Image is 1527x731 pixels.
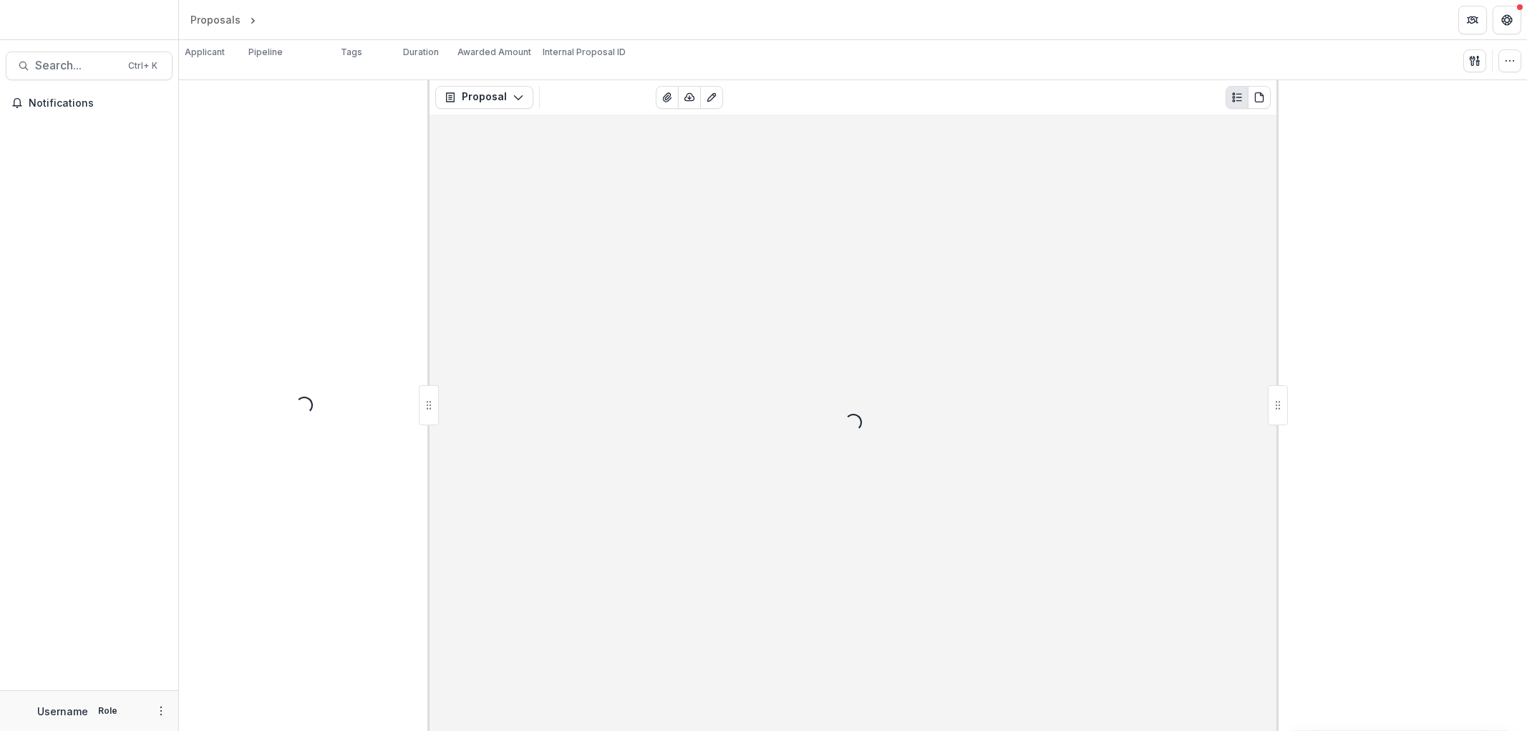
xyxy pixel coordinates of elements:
a: Proposals [185,9,246,30]
p: Internal Proposal ID [543,46,626,59]
button: View Attached Files [656,86,679,109]
span: Notifications [29,97,167,110]
p: Tags [341,46,362,59]
button: More [152,702,170,720]
button: Get Help [1493,6,1521,34]
button: Proposal [435,86,533,109]
button: Partners [1458,6,1487,34]
button: PDF view [1248,86,1271,109]
div: Proposals [190,12,241,27]
p: Username [37,704,88,719]
button: Notifications [6,92,173,115]
button: Plaintext view [1226,86,1249,109]
p: Pipeline [248,46,283,59]
button: Search... [6,52,173,80]
p: Duration [403,46,439,59]
p: Applicant [185,46,225,59]
p: Role [94,705,122,717]
button: Edit as form [700,86,723,109]
nav: breadcrumb [185,9,320,30]
span: Search... [35,59,120,72]
p: Awarded Amount [457,46,531,59]
div: Ctrl + K [125,58,160,74]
